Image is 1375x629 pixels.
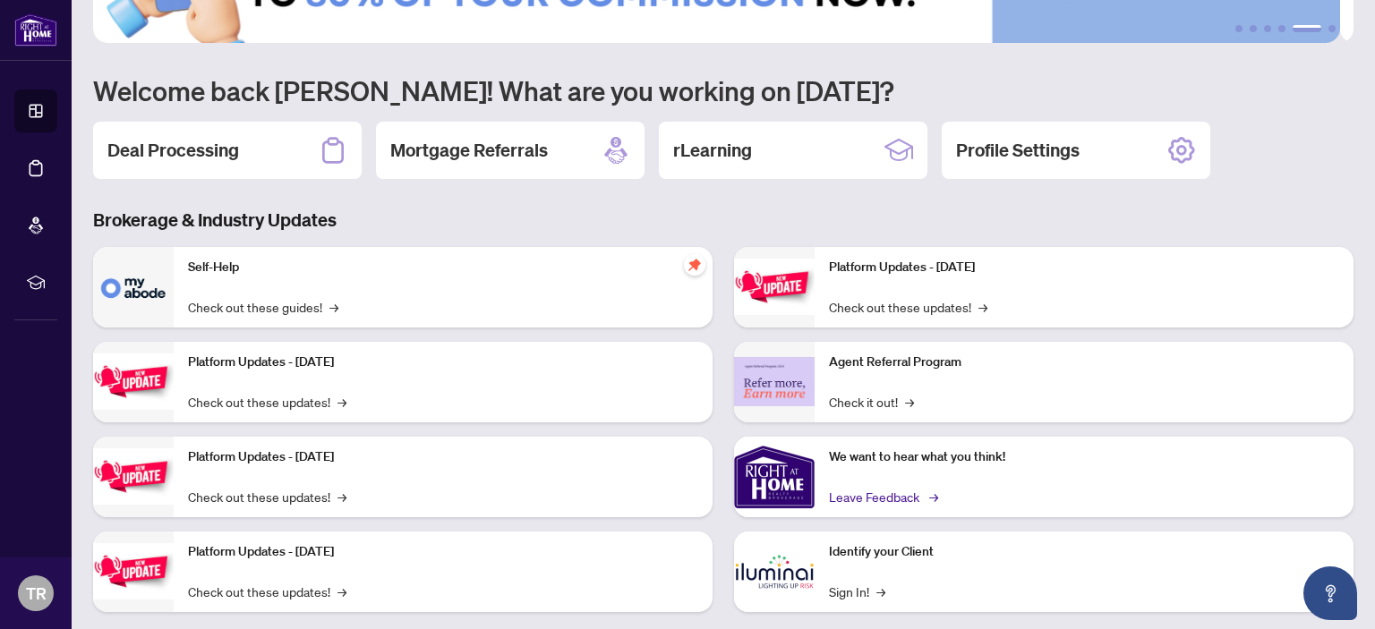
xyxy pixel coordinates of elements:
a: Leave Feedback→ [829,487,935,506]
h3: Brokerage & Industry Updates [93,208,1354,233]
img: Agent Referral Program [734,357,815,406]
h2: Mortgage Referrals [390,138,548,163]
p: We want to hear what you think! [829,447,1339,467]
p: Agent Referral Program [829,353,1339,372]
h2: Profile Settings [956,138,1080,163]
p: Identify your Client [829,542,1339,562]
span: → [905,392,914,412]
span: → [337,487,346,506]
img: Platform Updates - June 23, 2025 [734,259,815,315]
img: Identify your Client [734,531,815,612]
button: 2 [1250,25,1257,32]
span: TR [26,581,47,606]
p: Platform Updates - [DATE] [188,353,698,372]
button: Open asap [1303,566,1357,620]
span: → [978,297,987,317]
p: Platform Updates - [DATE] [829,258,1339,277]
span: → [337,582,346,601]
a: Check out these updates!→ [188,487,346,506]
a: Check out these guides!→ [188,297,338,317]
h2: Deal Processing [107,138,239,163]
a: Check out these updates!→ [829,297,987,317]
button: 3 [1264,25,1271,32]
button: 1 [1235,25,1243,32]
span: pushpin [684,254,705,276]
a: Check out these updates!→ [188,582,346,601]
button: 5 [1293,25,1321,32]
p: Platform Updates - [DATE] [188,542,698,562]
span: → [337,392,346,412]
span: → [876,582,885,601]
img: Platform Updates - July 21, 2025 [93,448,174,505]
img: Platform Updates - July 8, 2025 [93,543,174,599]
span: → [929,487,938,506]
a: Check out these updates!→ [188,392,346,412]
img: Platform Updates - September 16, 2025 [93,353,174,410]
span: → [329,297,338,317]
img: Self-Help [93,247,174,327]
h1: Welcome back [PERSON_NAME]! What are you working on [DATE]? [93,73,1354,107]
img: logo [14,13,57,47]
p: Self-Help [188,258,698,277]
a: Sign In!→ [829,582,885,601]
button: 4 [1278,25,1285,32]
p: Platform Updates - [DATE] [188,447,698,467]
img: We want to hear what you think! [734,437,815,517]
button: 6 [1328,25,1336,32]
a: Check it out!→ [829,392,914,412]
h2: rLearning [673,138,752,163]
